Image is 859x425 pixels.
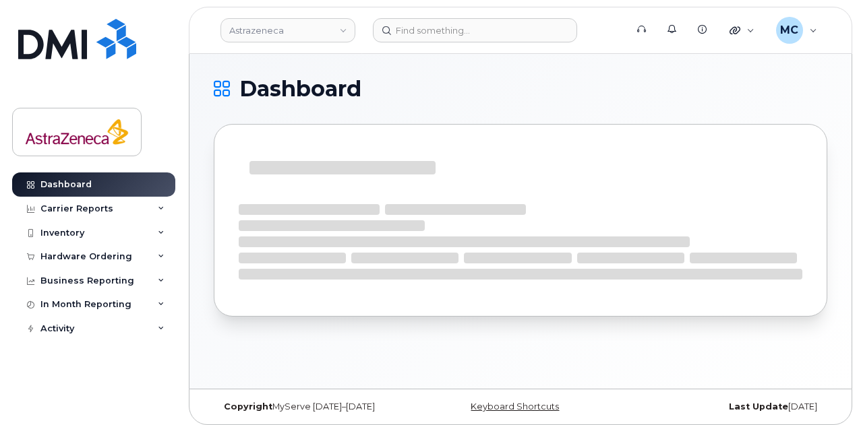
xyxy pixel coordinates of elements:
[623,401,827,412] div: [DATE]
[224,401,272,412] strong: Copyright
[239,79,361,99] span: Dashboard
[214,401,418,412] div: MyServe [DATE]–[DATE]
[471,401,559,412] a: Keyboard Shortcuts
[729,401,788,412] strong: Last Update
